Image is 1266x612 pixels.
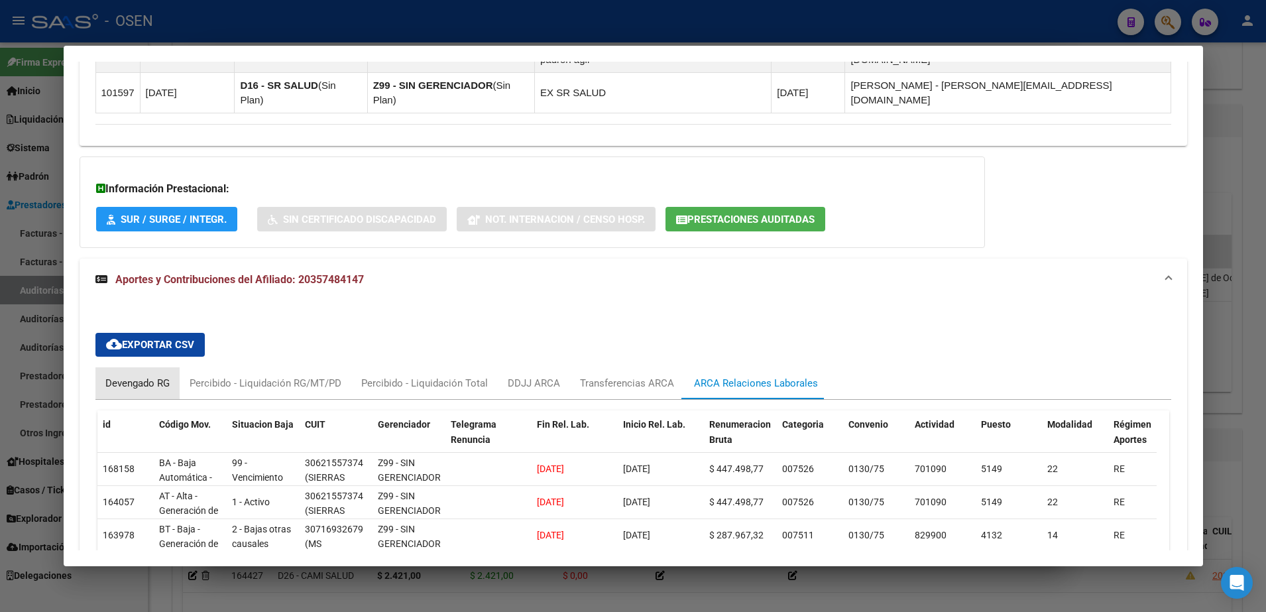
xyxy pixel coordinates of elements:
datatable-header-cell: Convenio [843,410,909,469]
h3: Información Prestacional: [96,181,968,197]
span: CUIT [305,419,325,430]
span: 99 - Vencimiento de contrato a plazo fijo o determ., a tiempo compl. o parcial [232,458,290,559]
span: 5149 [981,497,1002,507]
span: 168158 [103,463,135,474]
button: Prestaciones Auditadas [665,207,825,231]
datatable-header-cell: Puesto [976,410,1042,469]
span: Situacion Baja [232,419,294,430]
span: $ 447.498,77 [709,497,764,507]
span: Z99 - SIN GERENCIADOR [378,524,441,550]
span: Telegrama Renuncia [451,419,496,445]
td: [PERSON_NAME] - [PERSON_NAME][EMAIL_ADDRESS][DOMAIN_NAME] [845,73,1171,113]
datatable-header-cell: Código Mov. [154,410,227,469]
span: Puesto [981,419,1011,430]
td: [DATE] [140,73,235,113]
span: (SIERRAS COMPARTIDAS S A) [305,472,367,513]
span: 163978 [103,530,135,540]
span: Exportar CSV [106,339,194,351]
span: Z99 - SIN GERENCIADOR [378,491,441,517]
span: [DATE] [623,497,650,507]
span: Prestaciones Auditadas [687,214,815,225]
div: 30621557374 [305,489,363,504]
span: Gerenciador [378,419,430,430]
strong: Z99 - SIN GERENCIADOR [373,80,493,91]
span: Aportes y Contribuciones del Afiliado: 20357484147 [115,273,364,286]
span: Régimen Aportes [1114,419,1151,445]
button: Sin Certificado Discapacidad [257,207,447,231]
datatable-header-cell: Gerenciador [373,410,445,469]
span: SUR / SURGE / INTEGR. [121,214,227,225]
span: Z99 - SIN GERENCIADOR [378,458,441,483]
datatable-header-cell: CUIT [300,410,373,469]
mat-icon: cloud_download [106,336,122,352]
span: 0130/75 [848,530,884,540]
span: RE [1114,497,1125,507]
button: Exportar CSV [95,333,205,357]
td: ( ) [235,73,367,113]
span: 701090 [915,497,947,507]
span: RE [1114,530,1125,540]
datatable-header-cell: Renumeracion Bruta [704,410,777,469]
span: 007526 [782,463,814,474]
datatable-header-cell: Actividad [909,410,976,469]
td: 101597 [95,73,140,113]
span: 007526 [782,497,814,507]
div: Percibido - Liquidación Total [361,376,488,391]
span: Modalidad [1047,419,1092,430]
div: DDJJ ARCA [508,376,560,391]
span: Renumeracion Bruta [709,419,771,445]
span: Inicio Rel. Lab. [623,419,685,430]
span: id [103,419,111,430]
datatable-header-cell: Inicio Rel. Lab. [618,410,704,469]
span: 22 [1047,463,1058,474]
td: [DATE] [772,73,845,113]
span: Convenio [848,419,888,430]
datatable-header-cell: Situacion Baja [227,410,300,469]
div: Percibido - Liquidación RG/MT/PD [190,376,341,391]
datatable-header-cell: Régimen Aportes [1108,410,1175,469]
div: 30621557374 [305,456,363,471]
span: Fin Rel. Lab. [537,419,589,430]
span: $ 447.498,77 [709,463,764,474]
div: Open Intercom Messenger [1221,567,1253,599]
datatable-header-cell: Categoria [777,410,843,469]
span: [DATE] [623,463,650,474]
span: Código Mov. [159,419,211,430]
div: Transferencias ARCA [580,376,674,391]
span: 007511 [782,530,814,540]
datatable-header-cell: id [97,410,154,469]
span: 1 - Activo [232,497,270,507]
span: [DATE] [537,497,564,507]
span: 4132 [981,530,1002,540]
datatable-header-cell: Telegrama Renuncia [445,410,532,469]
span: AT - Alta - Generación de clave [159,491,218,532]
span: BT - Baja - Generación de Clave [159,524,218,565]
td: ( ) [367,73,534,113]
span: Sin Certificado Discapacidad [283,214,436,225]
datatable-header-cell: Fin Rel. Lab. [532,410,618,469]
mat-expansion-panel-header: Aportes y Contribuciones del Afiliado: 20357484147 [80,259,1187,301]
span: 701090 [915,463,947,474]
span: 0130/75 [848,497,884,507]
span: 164057 [103,497,135,507]
button: SUR / SURGE / INTEGR. [96,207,237,231]
strong: D16 - SR SALUD [240,80,318,91]
div: 30716932679 [305,522,363,537]
span: 5149 [981,463,1002,474]
button: Not. Internacion / Censo Hosp. [457,207,656,231]
span: (SIERRAS COMPARTIDAS S A) [305,505,367,546]
span: (MS RECURSOS HUMANOS S.A.S.) [305,538,351,594]
span: Categoria [782,419,824,430]
span: BA - Baja Automática - Anulación [159,458,212,499]
span: RE [1114,463,1125,474]
span: [DATE] [537,530,564,540]
span: [DATE] [623,530,650,540]
span: Not. Internacion / Censo Hosp. [485,214,645,225]
span: 0130/75 [848,463,884,474]
datatable-header-cell: Modalidad [1042,410,1108,469]
span: 2 - Bajas otras causales [232,524,291,550]
td: EX SR SALUD [535,73,772,113]
span: Actividad [915,419,954,430]
span: 829900 [915,530,947,540]
span: 14 [1047,530,1058,540]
